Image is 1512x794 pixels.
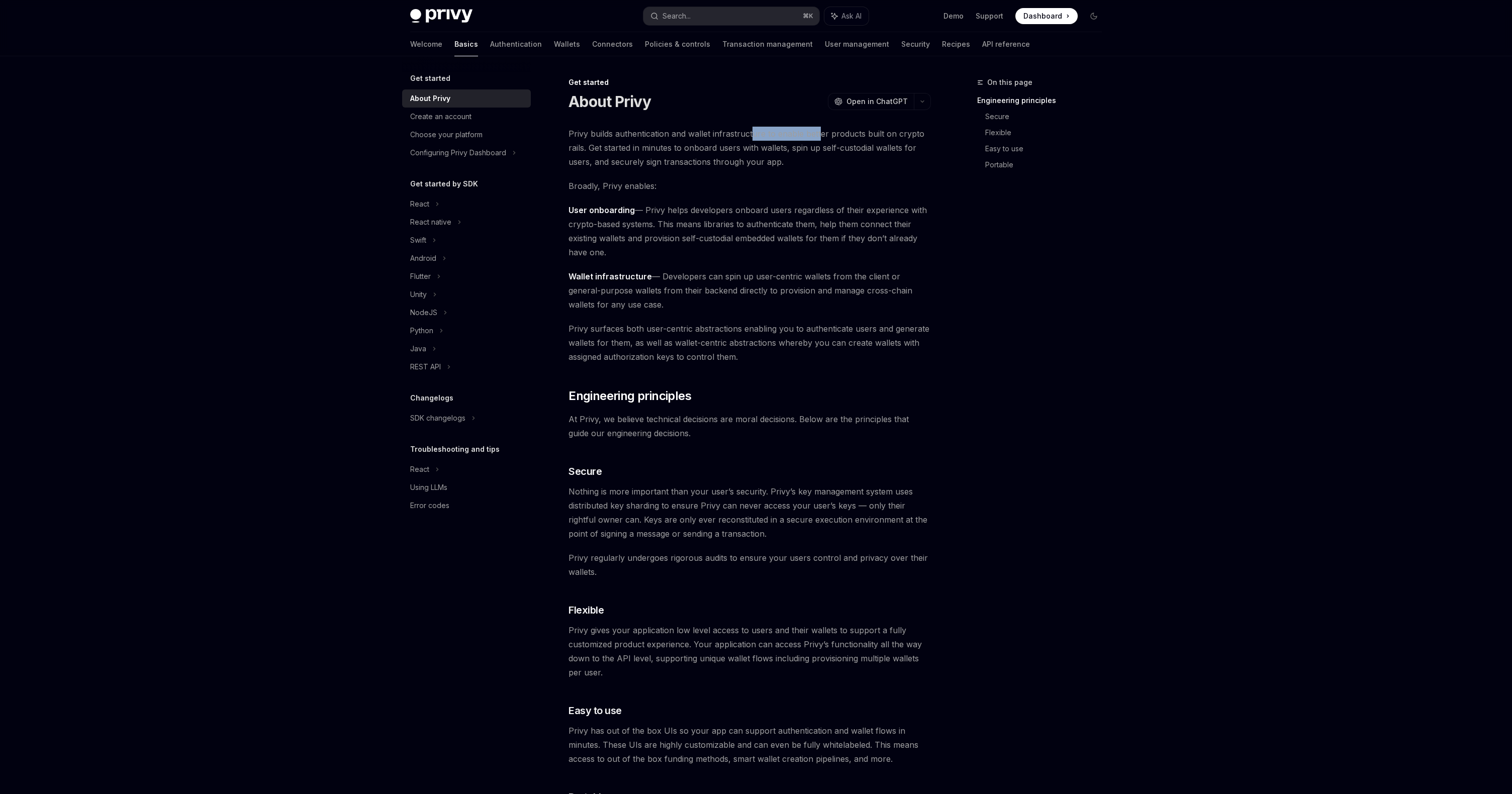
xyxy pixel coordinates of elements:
a: Dashboard [1015,8,1078,24]
h5: Get started [410,72,450,84]
h5: Changelogs [410,392,453,404]
div: Create an account [410,111,471,123]
button: Search...⌘K [643,7,819,25]
strong: User onboarding [569,205,635,215]
h5: Get started by SDK [410,178,478,190]
strong: Wallet infrastructure [569,271,652,281]
a: Support [976,11,1003,21]
span: Broadly, Privy enables: [569,179,931,193]
a: Welcome [410,32,442,56]
a: Engineering principles [977,92,1110,109]
span: Nothing is more important than your user’s security. Privy’s key management system uses distribut... [569,484,931,541]
span: Privy has out of the box UIs so your app can support authentication and wallet flows in minutes. ... [569,724,931,766]
a: Authentication [490,32,542,56]
span: Flexible [569,603,604,617]
span: Dashboard [1023,11,1062,21]
a: Demo [943,11,964,21]
div: Using LLMs [410,481,447,493]
a: User management [825,32,889,56]
div: Python [410,325,433,337]
div: SDK changelogs [410,412,465,424]
span: Ask AI [841,11,862,21]
div: Get started [569,77,931,87]
button: Ask AI [824,7,869,25]
a: Portable [985,157,1110,173]
div: Error codes [410,500,449,512]
span: At Privy, we believe technical decisions are moral decisions. Below are the principles that guide... [569,412,931,440]
a: Secure [985,109,1110,125]
a: Basics [454,32,478,56]
div: React [410,198,429,210]
div: Unity [410,288,427,301]
a: Error codes [402,497,531,515]
a: Easy to use [985,141,1110,157]
button: Open in ChatGPT [828,93,914,110]
span: ⌘ K [803,12,813,20]
a: Create an account [402,108,531,126]
span: Privy surfaces both user-centric abstractions enabling you to authenticate users and generate wal... [569,322,931,364]
a: Wallets [554,32,580,56]
a: Flexible [985,125,1110,141]
div: Swift [410,234,426,246]
div: NodeJS [410,307,437,319]
h1: About Privy [569,92,651,111]
div: REST API [410,361,441,373]
span: On this page [987,76,1032,88]
a: Transaction management [722,32,813,56]
h5: Troubleshooting and tips [410,443,500,455]
div: Configuring Privy Dashboard [410,147,506,159]
a: Choose your platform [402,126,531,144]
div: Android [410,252,436,264]
div: React [410,463,429,475]
a: Using LLMs [402,478,531,497]
span: — Developers can spin up user-centric wallets from the client or general-purpose wallets from the... [569,269,931,312]
a: Connectors [592,32,633,56]
a: Policies & controls [645,32,710,56]
span: — Privy helps developers onboard users regardless of their experience with crypto-based systems. ... [569,203,931,259]
div: Java [410,343,426,355]
div: About Privy [410,92,450,105]
div: React native [410,216,451,228]
button: Toggle dark mode [1086,8,1102,24]
img: dark logo [410,9,472,23]
div: Choose your platform [410,129,483,141]
span: Privy builds authentication and wallet infrastructure to enable better products built on crypto r... [569,127,931,169]
div: Search... [663,10,691,22]
span: Privy regularly undergoes rigorous audits to ensure your users control and privacy over their wal... [569,551,931,579]
a: API reference [982,32,1030,56]
span: Secure [569,464,602,478]
a: Recipes [942,32,970,56]
div: Flutter [410,270,431,282]
span: Open in ChatGPT [846,96,908,107]
a: Security [901,32,930,56]
a: About Privy [402,89,531,108]
span: Engineering principles [569,388,691,404]
span: Easy to use [569,704,622,718]
span: Privy gives your application low level access to users and their wallets to support a fully custo... [569,623,931,679]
